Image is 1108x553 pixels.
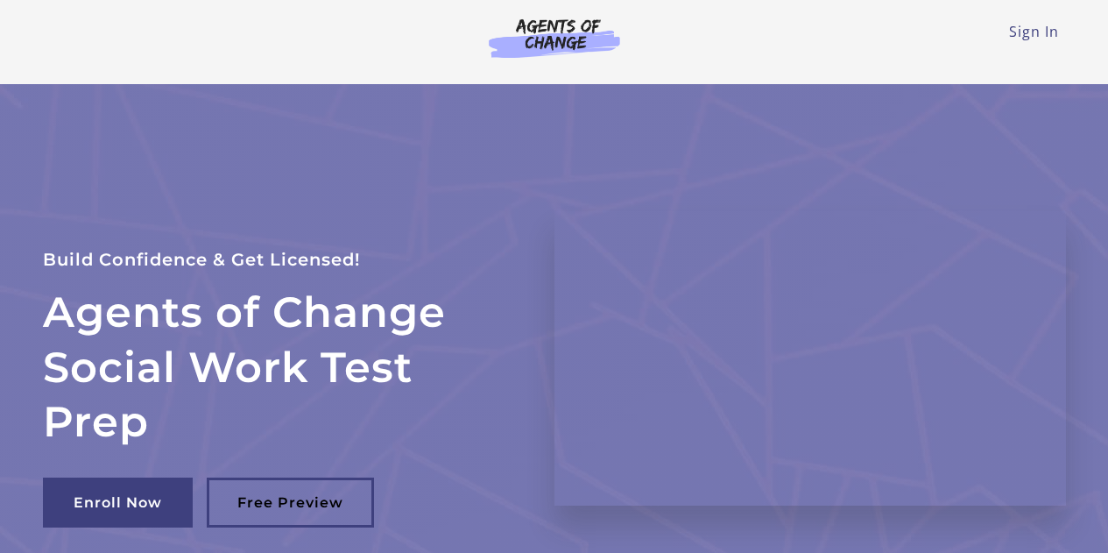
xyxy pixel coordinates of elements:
a: Sign In [1009,22,1059,41]
a: Enroll Now [43,478,193,528]
h2: Agents of Change Social Work Test Prep [43,285,512,449]
img: Agents of Change Logo [470,18,639,58]
p: Build Confidence & Get Licensed! [43,245,512,274]
a: Free Preview [207,478,374,528]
